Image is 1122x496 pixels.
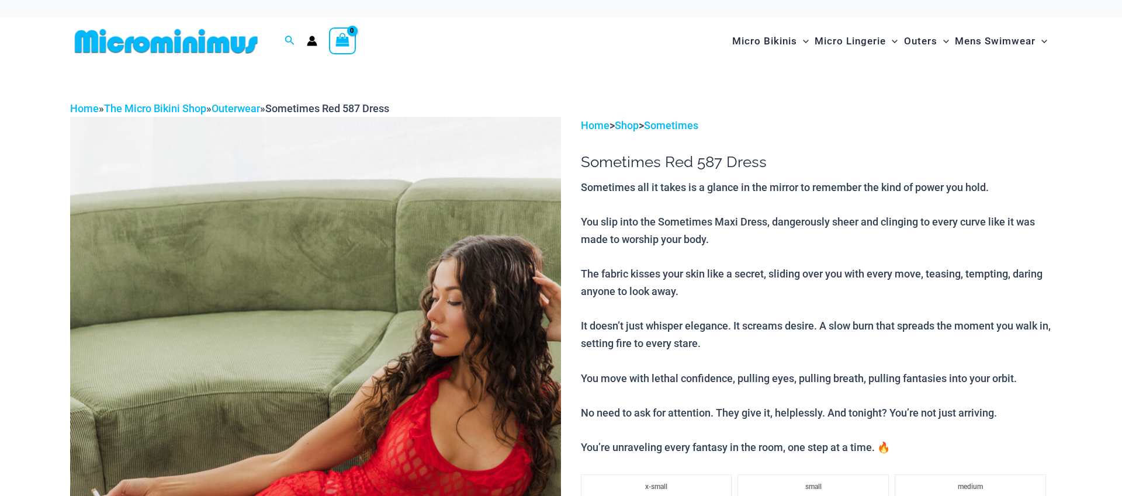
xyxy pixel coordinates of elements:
[70,28,262,54] img: MM SHOP LOGO FLAT
[581,179,1052,456] p: Sometimes all it takes is a glance in the mirror to remember the kind of power you hold. You slip...
[955,26,1036,56] span: Mens Swimwear
[728,22,1052,61] nav: Site Navigation
[285,34,295,48] a: Search icon link
[581,117,1052,134] p: > >
[952,23,1050,59] a: Mens SwimwearMenu ToggleMenu Toggle
[644,119,698,131] a: Sometimes
[581,153,1052,171] h1: Sometimes Red 587 Dress
[812,23,901,59] a: Micro LingerieMenu ToggleMenu Toggle
[958,483,983,491] span: medium
[307,36,317,46] a: Account icon link
[805,483,822,491] span: small
[104,102,206,115] a: The Micro Bikini Shop
[815,26,886,56] span: Micro Lingerie
[732,26,797,56] span: Micro Bikinis
[645,483,667,491] span: x-small
[70,102,389,115] span: » » »
[581,119,610,131] a: Home
[265,102,389,115] span: Sometimes Red 587 Dress
[729,23,812,59] a: Micro BikinisMenu ToggleMenu Toggle
[615,119,639,131] a: Shop
[797,26,809,56] span: Menu Toggle
[901,23,952,59] a: OutersMenu ToggleMenu Toggle
[329,27,356,54] a: View Shopping Cart, empty
[70,102,99,115] a: Home
[212,102,260,115] a: Outerwear
[937,26,949,56] span: Menu Toggle
[886,26,898,56] span: Menu Toggle
[904,26,937,56] span: Outers
[1036,26,1047,56] span: Menu Toggle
